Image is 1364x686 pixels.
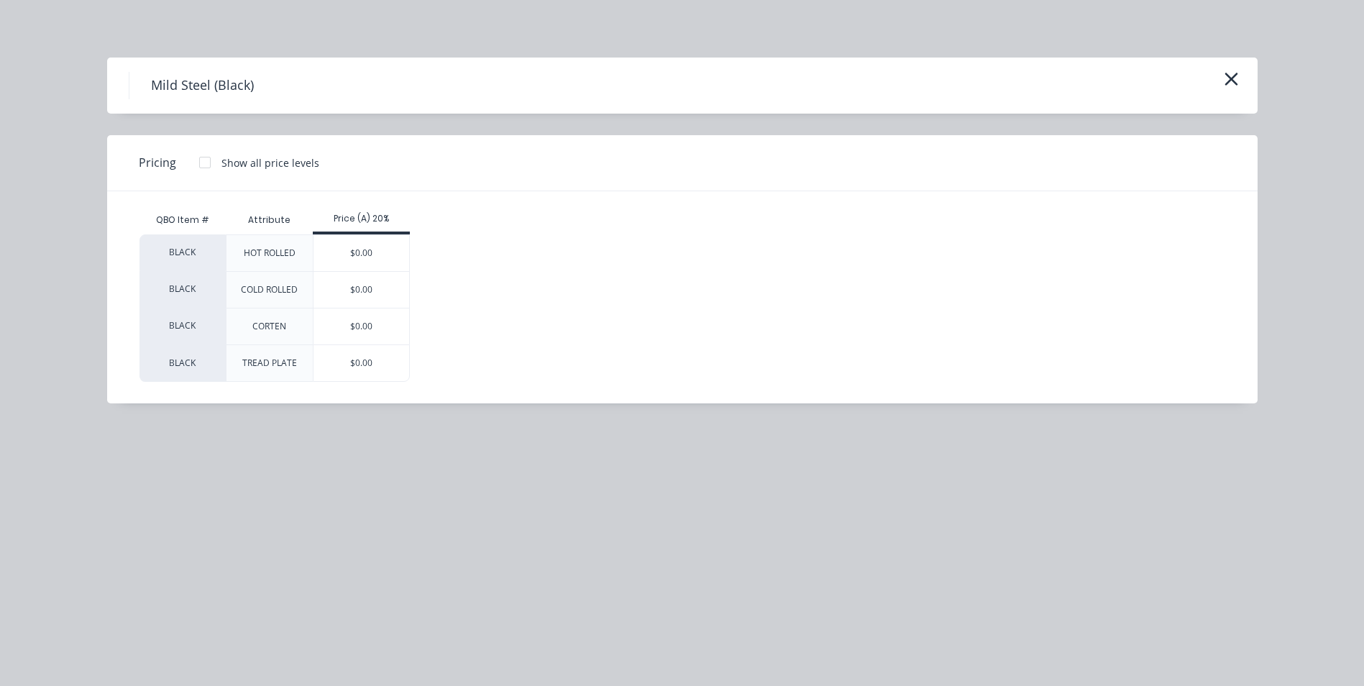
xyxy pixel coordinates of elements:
[313,308,409,344] div: $0.00
[129,72,275,99] h4: Mild Steel (Black)
[139,234,226,271] div: BLACK
[139,154,176,171] span: Pricing
[241,283,298,296] div: COLD ROLLED
[237,202,302,238] div: Attribute
[313,345,409,381] div: $0.00
[139,271,226,308] div: BLACK
[139,344,226,382] div: BLACK
[313,212,410,225] div: Price (A) 20%
[252,320,286,333] div: CORTEN
[139,308,226,344] div: BLACK
[221,155,319,170] div: Show all price levels
[139,206,226,234] div: QBO Item #
[313,235,409,271] div: $0.00
[313,272,409,308] div: $0.00
[244,247,296,260] div: HOT ROLLED
[242,357,297,370] div: TREAD PLATE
